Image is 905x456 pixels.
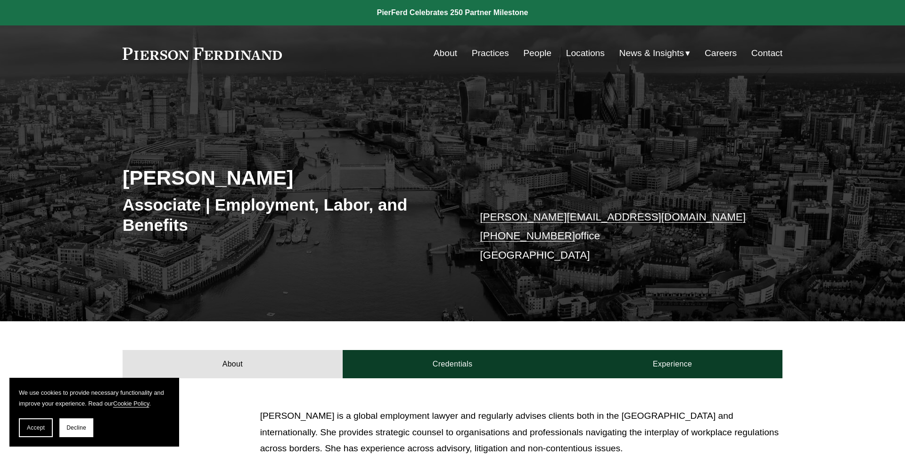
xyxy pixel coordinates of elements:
[480,208,755,265] p: office [GEOGRAPHIC_DATA]
[566,44,605,62] a: Locations
[59,418,93,437] button: Decline
[9,378,179,447] section: Cookie banner
[619,44,691,62] a: folder dropdown
[123,165,452,190] h2: [PERSON_NAME]
[66,424,86,431] span: Decline
[619,45,684,62] span: News & Insights
[472,44,509,62] a: Practices
[480,230,575,242] a: [PHONE_NUMBER]
[562,350,782,378] a: Experience
[343,350,563,378] a: Credentials
[705,44,737,62] a: Careers
[751,44,782,62] a: Contact
[19,387,170,409] p: We use cookies to provide necessary functionality and improve your experience. Read our .
[123,350,343,378] a: About
[113,400,149,407] a: Cookie Policy
[434,44,457,62] a: About
[19,418,53,437] button: Accept
[27,424,45,431] span: Accept
[480,211,746,223] a: [PERSON_NAME][EMAIL_ADDRESS][DOMAIN_NAME]
[523,44,551,62] a: People
[123,195,452,236] h3: Associate | Employment, Labor, and Benefits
